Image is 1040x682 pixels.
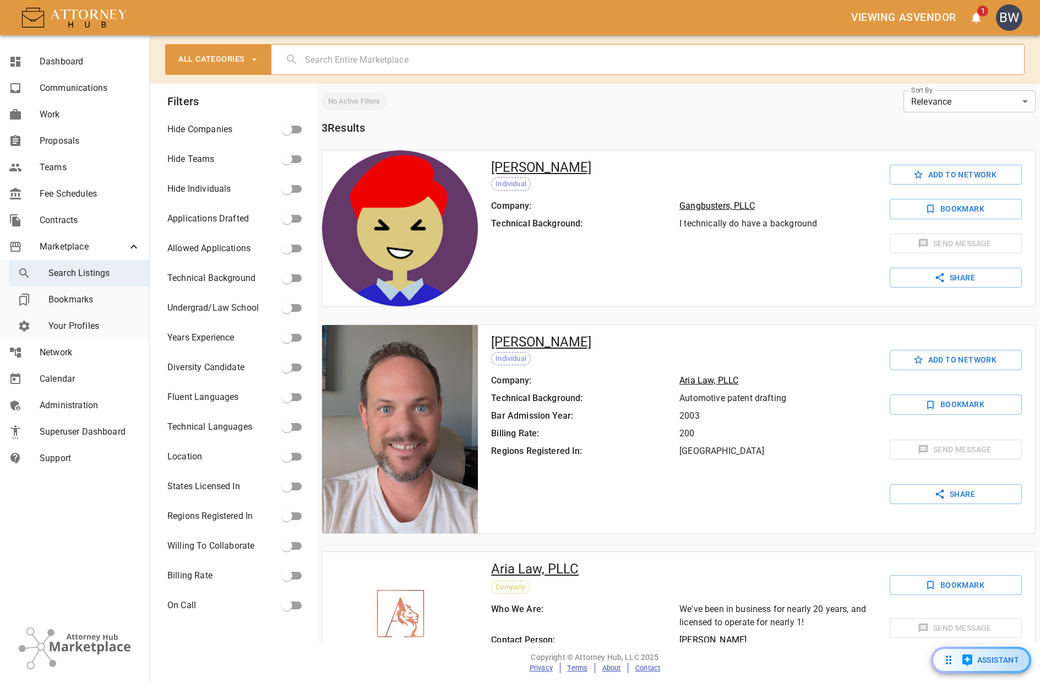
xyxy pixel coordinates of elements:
p: Who We Are: [491,603,679,629]
p: Company: [491,374,679,387]
button: share [890,268,1022,288]
span: 1 [977,6,988,17]
span: States Licensed In [167,480,276,493]
a: Privacy [530,664,553,672]
span: Company [492,582,529,593]
p: I technically do have a background [679,217,868,230]
span: Teams [40,161,140,174]
span: Administration [40,399,140,412]
p: Copyright © Attorney Hub, LLC 2025 [150,652,1040,663]
p: Contact Person: [491,634,679,647]
h5: [PERSON_NAME] [491,159,591,177]
span: Technical Background [167,272,276,285]
button: Add To Network [890,165,1022,185]
p: Gangbusters, PLLC [679,199,868,213]
p: 2003 [679,409,868,423]
h5: Aria Law, PLLC [491,561,579,578]
span: Individual [492,353,530,364]
span: Regions Registered In [167,510,276,523]
label: Sort By [911,85,933,95]
span: Hide Individuals [167,182,276,196]
p: Aria Law, PLLC [679,374,868,387]
input: Search Entire Marketplace [305,44,1017,75]
span: Years Experience [167,331,276,344]
p: Regions Registered In: [491,445,679,458]
h5: [PERSON_NAME] [491,334,591,351]
span: Diversity Candidate [167,361,276,374]
button: Viewing asvendor [847,5,961,30]
button: Add To Network [890,350,1022,370]
span: Work [40,108,140,121]
p: Technical Background: [491,392,679,405]
a: Bookmarks [9,286,149,313]
span: Marketplace [40,240,127,253]
img: 2Q== [322,325,478,533]
span: Support [40,452,140,465]
a: Contact [635,664,660,672]
span: Applications Drafted [167,212,276,225]
span: Dashboard [40,55,140,68]
p: Bar Admission Year: [491,409,679,423]
span: Allowed Applications [167,242,276,255]
span: Proposals [40,134,140,148]
img: AttorneyHub Logo [22,8,127,28]
span: Fee Schedules [40,187,140,201]
a: About [602,664,621,672]
span: Calendar [40,372,140,386]
span: Communications [40,82,140,95]
button: Bookmark [890,199,1022,219]
span: Superuser Dashboard [40,425,140,439]
p: Company: [491,199,679,213]
p: Technical Background: [491,217,679,230]
span: Search Listings [48,267,140,280]
a: Your Profiles [9,313,149,339]
span: Fluent Languages [167,391,276,404]
span: Technical Languages [167,420,276,434]
p: [PERSON_NAME] [679,634,868,647]
img: Attorney Hub Marketplace [19,627,130,669]
h6: 3 Result s [322,119,365,137]
span: Contracts [40,214,140,227]
span: Undergrad/Law School [167,301,276,315]
p: Billing Rate: [491,427,679,440]
button: Bookmark [890,394,1022,415]
button: All Categories [165,44,271,75]
img: 8fdosXF+zUMucAAAAASUVORK5CYII= [322,150,478,306]
span: Network [40,346,140,359]
span: Hide Companies [167,123,276,136]
span: Location [167,450,276,463]
span: Bookmarks [48,293,140,306]
button: open notifications menu [963,4,989,31]
p: 200 [679,427,868,440]
p: [GEOGRAPHIC_DATA] [679,445,868,458]
h6: Filters [159,84,317,110]
p: We've been in business for nearly 20 years, and licensed to operate for nearly 1! [679,603,868,629]
a: Search Listings [9,260,149,286]
button: Bookmark [890,575,1022,596]
span: Hide Teams [167,153,276,166]
span: Willing To Collaborate [167,539,276,553]
div: Relevance [903,90,1036,112]
a: Terms [567,664,587,672]
span: Individual [492,178,530,190]
span: Your Profiles [48,320,140,333]
span: Billing Rate [167,569,276,582]
div: BW [996,4,1022,31]
button: share [890,484,1022,505]
p: Automotive patent drafting [679,392,868,405]
span: On Call [167,599,276,612]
